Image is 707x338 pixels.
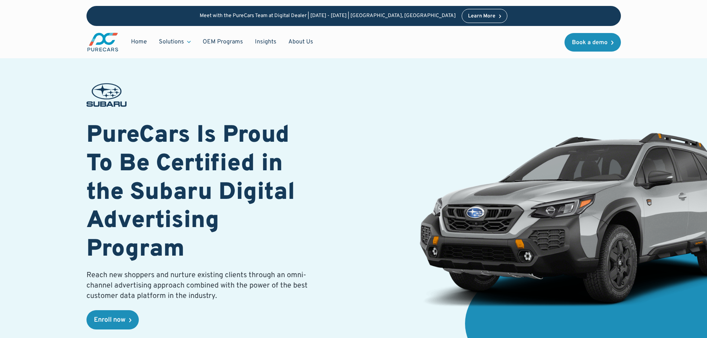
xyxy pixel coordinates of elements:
[86,122,312,264] h1: PureCars Is Proud To Be Certified in the Subaru Digital Advertising Program
[86,310,139,329] a: Enroll now
[94,317,125,324] div: Enroll now
[462,9,508,23] a: Learn More
[468,14,495,19] div: Learn More
[200,13,456,19] p: Meet with the PureCars Team at Digital Dealer | [DATE] - [DATE] | [GEOGRAPHIC_DATA], [GEOGRAPHIC_...
[249,35,282,49] a: Insights
[572,40,608,46] div: Book a demo
[564,33,621,52] a: Book a demo
[282,35,319,49] a: About Us
[197,35,249,49] a: OEM Programs
[159,38,184,46] div: Solutions
[86,270,312,301] p: Reach new shoppers and nurture existing clients through an omni-channel advertising approach comb...
[86,32,119,52] img: purecars logo
[125,35,153,49] a: Home
[153,35,197,49] div: Solutions
[86,32,119,52] a: main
